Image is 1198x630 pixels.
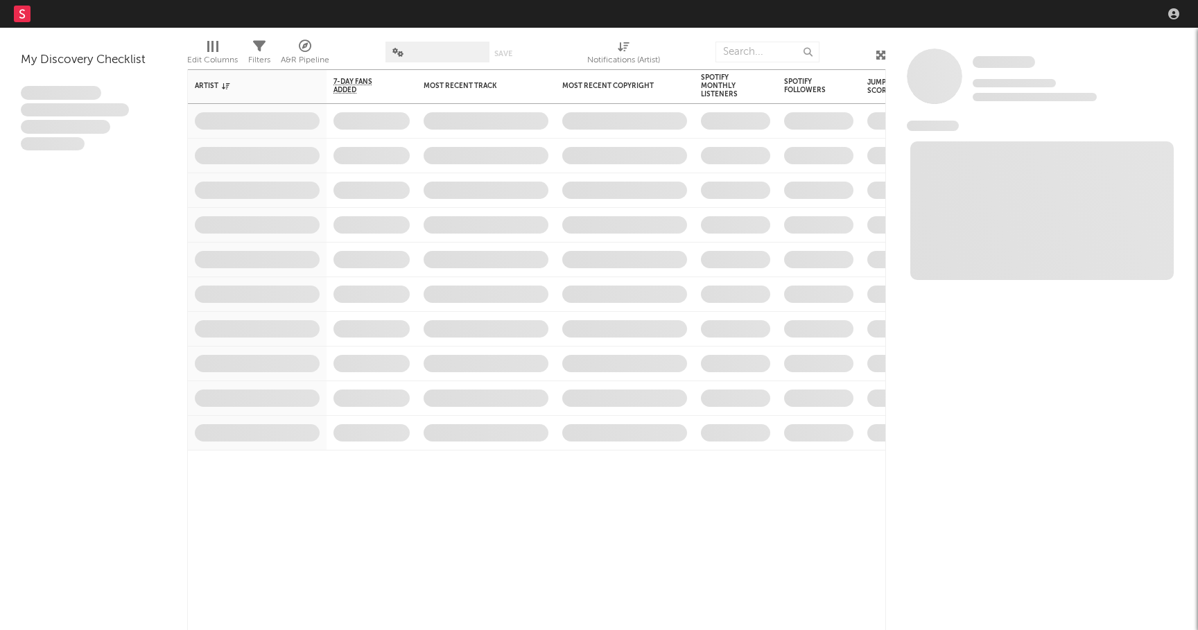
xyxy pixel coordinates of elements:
[21,120,110,134] span: Praesent ac interdum
[21,137,85,151] span: Aliquam viverra
[187,35,238,75] div: Edit Columns
[281,35,329,75] div: A&R Pipeline
[21,103,129,117] span: Integer aliquet in purus et
[195,82,299,90] div: Artist
[784,78,833,94] div: Spotify Followers
[333,78,389,94] span: 7-Day Fans Added
[907,121,959,131] span: News Feed
[867,78,902,95] div: Jump Score
[715,42,819,62] input: Search...
[248,35,270,75] div: Filters
[973,93,1097,101] span: 0 fans last week
[21,86,101,100] span: Lorem ipsum dolor
[973,55,1035,69] a: Some Artist
[281,52,329,69] div: A&R Pipeline
[248,52,270,69] div: Filters
[494,50,512,58] button: Save
[587,52,660,69] div: Notifications (Artist)
[21,52,166,69] div: My Discovery Checklist
[424,82,528,90] div: Most Recent Track
[701,73,749,98] div: Spotify Monthly Listeners
[587,35,660,75] div: Notifications (Artist)
[562,82,666,90] div: Most Recent Copyright
[187,52,238,69] div: Edit Columns
[973,56,1035,68] span: Some Artist
[973,79,1056,87] span: Tracking Since: [DATE]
